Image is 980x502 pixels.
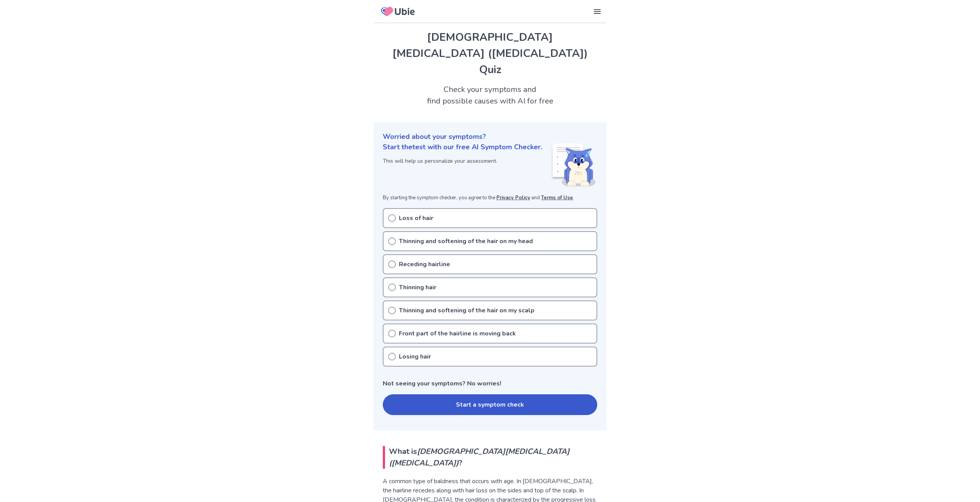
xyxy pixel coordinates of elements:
[496,194,530,201] a: Privacy Policy
[383,132,597,142] p: Worried about your symptoms?
[383,446,597,469] h2: What is ?
[389,446,570,468] em: [DEMOGRAPHIC_DATA][MEDICAL_DATA] ([MEDICAL_DATA])
[541,194,573,201] a: Terms of Use
[383,194,597,202] p: By starting the symptom checker, you agree to the and
[374,84,606,107] h2: Check your symptoms and find possible causes with AI for free
[399,283,436,292] p: Thinning hair
[399,329,516,338] p: Front part of the hairline is moving back
[399,237,533,246] p: Thinning and softening of the hair on my head
[383,29,597,78] h1: [DEMOGRAPHIC_DATA][MEDICAL_DATA] ([MEDICAL_DATA]) Quiz
[399,306,534,315] p: Thinning and softening of the hair on my scalp
[383,157,542,165] p: This will help us personalize your assessment.
[383,394,597,415] button: Start a symptom check
[383,142,542,152] p: Start the test with our free AI Symptom Checker.
[399,352,431,361] p: Losing hair
[399,260,450,269] p: Receding hairline
[399,213,433,223] p: Loss of hair
[551,143,596,187] img: Shiba
[383,379,597,388] p: Not seeing your symptoms? No worries!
